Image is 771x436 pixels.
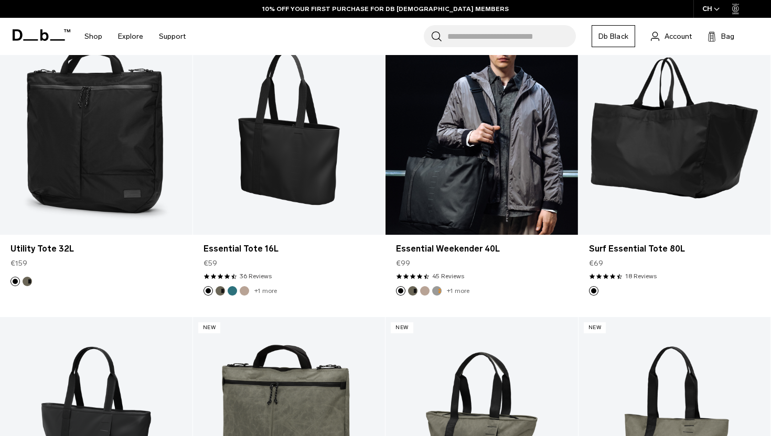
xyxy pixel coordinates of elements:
span: €99 [396,258,410,269]
a: Essential Tote 16L [204,243,375,255]
a: Surf Essential Tote 80L [589,243,761,255]
button: Sand Grey [432,286,442,296]
span: €69 [589,258,603,269]
span: Account [665,31,692,42]
a: Essential Weekender 40L [396,243,567,255]
button: Forest Green [216,286,225,296]
span: Bag [721,31,734,42]
a: +1 more [254,287,277,295]
button: Midnight Teal [228,286,237,296]
p: New [391,322,413,333]
span: €159 [10,258,27,269]
button: Black Out [10,277,20,286]
a: Support [159,18,186,55]
a: Explore [118,18,143,55]
a: Surf Essential Tote 80L [579,21,771,234]
a: 10% OFF YOUR FIRST PURCHASE FOR DB [DEMOGRAPHIC_DATA] MEMBERS [262,4,509,14]
a: 36 reviews [240,271,272,281]
button: Black Out [396,286,405,296]
button: Black Out [204,286,213,296]
a: Essential Weekender 40L [385,21,578,234]
a: 45 reviews [432,271,464,281]
span: €59 [204,258,217,269]
a: 18 reviews [625,271,657,281]
button: Bag [708,30,734,42]
button: Fogbow Beige [240,286,249,296]
a: Db Black [592,25,635,47]
a: Utility Tote 32L [10,243,182,255]
p: New [198,322,221,333]
a: Essential Tote 16L [193,21,385,234]
button: Forest Green [23,277,32,286]
a: Shop [84,18,102,55]
p: New [584,322,606,333]
a: Account [651,30,692,42]
a: +1 more [447,287,469,295]
button: Fogbow Beige [420,286,430,296]
button: Black Out [589,286,598,296]
button: Forest Green [408,286,417,296]
nav: Main Navigation [77,18,194,55]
